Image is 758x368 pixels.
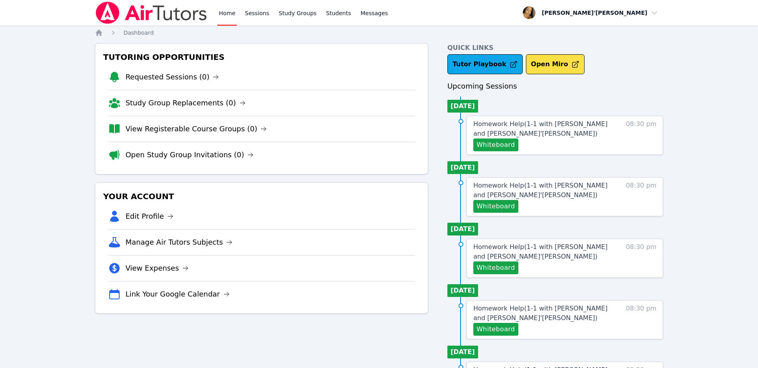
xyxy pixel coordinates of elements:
span: Homework Help ( 1-1 with [PERSON_NAME] and [PERSON_NAME]'[PERSON_NAME] ) [473,120,608,137]
a: Homework Help(1-1 with [PERSON_NAME] and [PERSON_NAME]'[PERSON_NAME]) [473,242,611,261]
button: Whiteboard [473,200,518,213]
a: Requested Sessions (0) [126,71,219,83]
span: Messages [360,9,388,17]
a: Edit Profile [126,211,174,222]
a: Homework Help(1-1 with [PERSON_NAME] and [PERSON_NAME]'[PERSON_NAME]) [473,119,611,138]
h3: Upcoming Sessions [447,81,663,92]
li: [DATE] [447,346,478,358]
li: [DATE] [447,284,478,297]
span: Homework Help ( 1-1 with [PERSON_NAME] and [PERSON_NAME]'[PERSON_NAME] ) [473,305,608,322]
span: Homework Help ( 1-1 with [PERSON_NAME] and [PERSON_NAME]'[PERSON_NAME] ) [473,243,608,260]
li: [DATE] [447,223,478,235]
h3: Tutoring Opportunities [102,50,421,64]
a: Manage Air Tutors Subjects [126,237,233,248]
li: [DATE] [447,161,478,174]
a: View Registerable Course Groups (0) [126,123,267,135]
span: 08:30 pm [626,119,656,151]
span: 08:30 pm [626,304,656,336]
span: Dashboard [124,30,154,36]
h3: Your Account [102,189,421,204]
span: 08:30 pm [626,242,656,274]
a: Link Your Google Calendar [126,289,230,300]
a: Homework Help(1-1 with [PERSON_NAME] and [PERSON_NAME]'[PERSON_NAME]) [473,181,611,200]
button: Open Miro [526,54,585,74]
button: Whiteboard [473,138,518,151]
li: [DATE] [447,100,478,113]
nav: Breadcrumb [95,29,663,37]
a: Homework Help(1-1 with [PERSON_NAME] and [PERSON_NAME]'[PERSON_NAME]) [473,304,611,323]
a: Open Study Group Invitations (0) [126,149,254,160]
img: Air Tutors [95,2,208,24]
a: Tutor Playbook [447,54,523,74]
h4: Quick Links [447,43,663,53]
span: 08:30 pm [626,181,656,213]
a: Study Group Replacements (0) [126,97,246,109]
a: Dashboard [124,29,154,37]
button: Whiteboard [473,323,518,336]
a: View Expenses [126,263,189,274]
button: Whiteboard [473,261,518,274]
span: Homework Help ( 1-1 with [PERSON_NAME] and [PERSON_NAME]'[PERSON_NAME] ) [473,182,608,199]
